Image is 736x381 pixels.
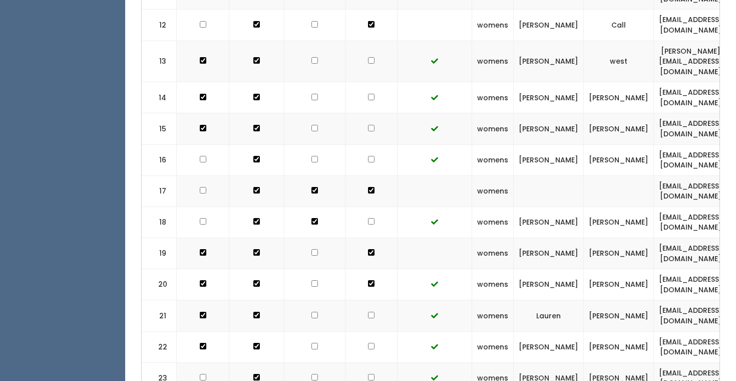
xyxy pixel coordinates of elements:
[514,144,584,175] td: [PERSON_NAME]
[514,269,584,300] td: [PERSON_NAME]
[142,207,177,238] td: 18
[142,238,177,269] td: 19
[584,300,654,331] td: [PERSON_NAME]
[654,10,728,41] td: [EMAIL_ADDRESS][DOMAIN_NAME]
[514,82,584,113] td: [PERSON_NAME]
[472,144,514,175] td: womens
[584,331,654,362] td: [PERSON_NAME]
[654,82,728,113] td: [EMAIL_ADDRESS][DOMAIN_NAME]
[514,207,584,238] td: [PERSON_NAME]
[472,238,514,269] td: womens
[142,10,177,41] td: 12
[654,41,728,82] td: [PERSON_NAME][EMAIL_ADDRESS][DOMAIN_NAME]
[654,207,728,238] td: [EMAIL_ADDRESS][DOMAIN_NAME]
[142,269,177,300] td: 20
[472,41,514,82] td: womens
[654,331,728,362] td: [EMAIL_ADDRESS][DOMAIN_NAME]
[584,238,654,269] td: [PERSON_NAME]
[584,269,654,300] td: [PERSON_NAME]
[584,82,654,113] td: [PERSON_NAME]
[472,300,514,331] td: womens
[514,113,584,144] td: [PERSON_NAME]
[654,300,728,331] td: [EMAIL_ADDRESS][DOMAIN_NAME]
[472,269,514,300] td: womens
[142,144,177,175] td: 16
[514,41,584,82] td: [PERSON_NAME]
[142,82,177,113] td: 14
[142,175,177,207] td: 17
[142,113,177,144] td: 15
[472,207,514,238] td: womens
[584,41,654,82] td: west
[514,331,584,362] td: [PERSON_NAME]
[514,10,584,41] td: [PERSON_NAME]
[654,269,728,300] td: [EMAIL_ADDRESS][DOMAIN_NAME]
[654,175,728,207] td: [EMAIL_ADDRESS][DOMAIN_NAME]
[472,10,514,41] td: womens
[584,10,654,41] td: Call
[584,113,654,144] td: [PERSON_NAME]
[472,82,514,113] td: womens
[654,113,728,144] td: [EMAIL_ADDRESS][DOMAIN_NAME]
[584,207,654,238] td: [PERSON_NAME]
[472,113,514,144] td: womens
[472,331,514,362] td: womens
[654,238,728,269] td: [EMAIL_ADDRESS][DOMAIN_NAME]
[584,144,654,175] td: [PERSON_NAME]
[142,331,177,362] td: 22
[142,41,177,82] td: 13
[654,144,728,175] td: [EMAIL_ADDRESS][DOMAIN_NAME]
[514,238,584,269] td: [PERSON_NAME]
[142,300,177,331] td: 21
[472,175,514,207] td: womens
[514,300,584,331] td: Lauren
